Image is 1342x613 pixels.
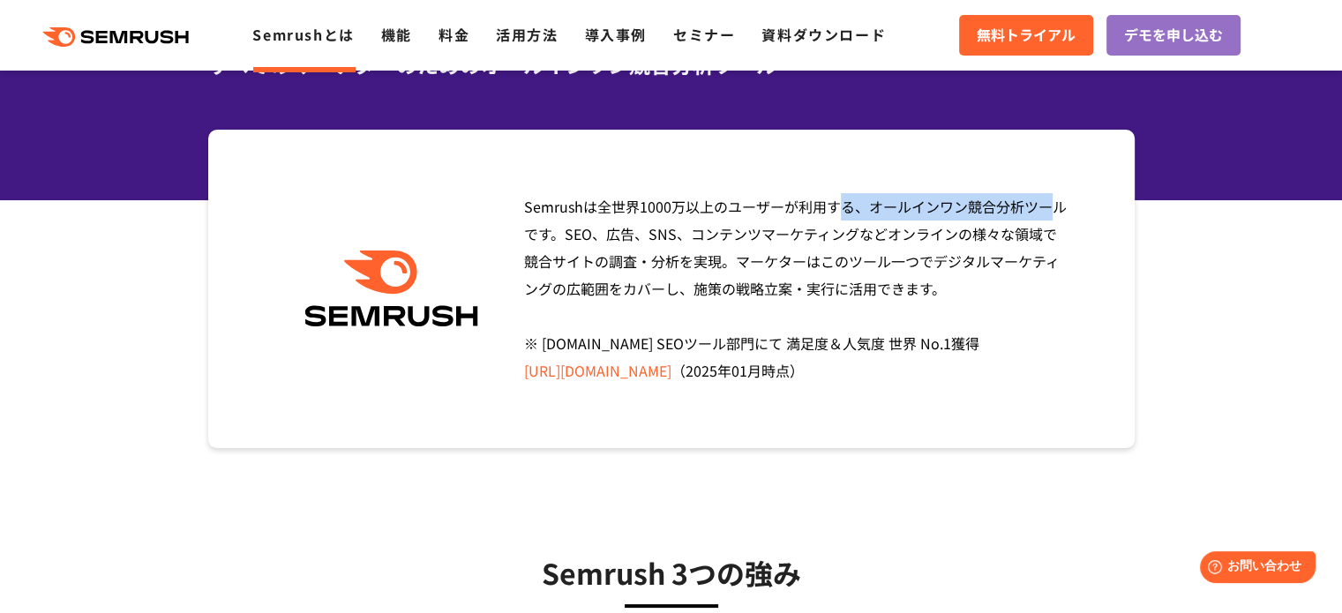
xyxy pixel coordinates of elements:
[959,15,1093,56] a: 無料トライアル
[524,360,671,381] a: [URL][DOMAIN_NAME]
[673,24,735,45] a: セミナー
[381,24,412,45] a: 機能
[439,24,469,45] a: 料金
[252,550,1091,594] h3: Semrush 3つの強み
[252,24,354,45] a: Semrushとは
[977,24,1076,47] span: 無料トライアル
[1124,24,1223,47] span: デモを申し込む
[496,24,558,45] a: 活用方法
[296,250,487,327] img: Semrush
[1106,15,1241,56] a: デモを申し込む
[524,196,1067,381] span: Semrushは全世界1000万以上のユーザーが利用する、オールインワン競合分析ツールです。SEO、広告、SNS、コンテンツマーケティングなどオンラインの様々な領域で競合サイトの調査・分析を実現...
[585,24,647,45] a: 導入事例
[1185,544,1323,594] iframe: Help widget launcher
[761,24,886,45] a: 資料ダウンロード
